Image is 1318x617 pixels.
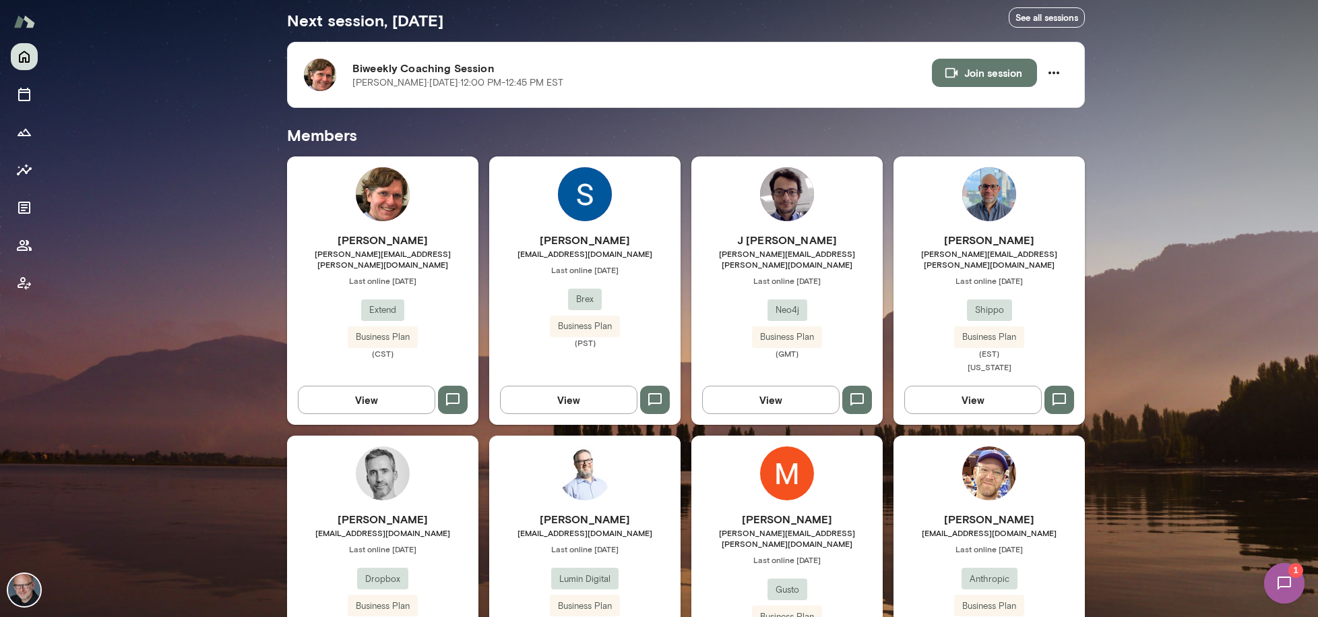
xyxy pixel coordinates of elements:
[893,543,1085,554] span: Last online [DATE]
[568,293,602,306] span: Brex
[962,167,1016,221] img: Neil Patel
[489,337,681,348] span: (PST)
[11,119,38,146] button: Growth Plan
[287,124,1085,146] h5: Members
[500,386,637,414] button: View
[968,362,1011,372] span: [US_STATE]
[962,572,1017,586] span: Anthropic
[287,232,478,248] h6: [PERSON_NAME]
[287,248,478,270] span: [PERSON_NAME][EMAIL_ADDRESS][PERSON_NAME][DOMAIN_NAME]
[11,232,38,259] button: Members
[489,543,681,554] span: Last online [DATE]
[893,248,1085,270] span: [PERSON_NAME][EMAIL_ADDRESS][PERSON_NAME][DOMAIN_NAME]
[348,599,418,613] span: Business Plan
[691,232,883,248] h6: J [PERSON_NAME]
[489,527,681,538] span: [EMAIL_ADDRESS][DOMAIN_NAME]
[298,386,435,414] button: View
[550,599,620,613] span: Business Plan
[489,511,681,527] h6: [PERSON_NAME]
[893,511,1085,527] h6: [PERSON_NAME]
[287,275,478,286] span: Last online [DATE]
[767,583,807,597] span: Gusto
[348,330,418,344] span: Business Plan
[752,330,822,344] span: Business Plan
[558,167,612,221] img: Sumit Mallick
[8,574,40,606] img: Nick Gould
[954,330,1024,344] span: Business Plan
[893,527,1085,538] span: [EMAIL_ADDRESS][DOMAIN_NAME]
[767,303,807,317] span: Neo4j
[489,232,681,248] h6: [PERSON_NAME]
[550,320,620,333] span: Business Plan
[11,194,38,221] button: Documents
[357,572,408,586] span: Dropbox
[893,232,1085,248] h6: [PERSON_NAME]
[893,348,1085,359] span: (EST)
[287,527,478,538] span: [EMAIL_ADDRESS][DOMAIN_NAME]
[551,572,619,586] span: Lumin Digital
[11,81,38,108] button: Sessions
[962,446,1016,500] img: Rob Hester
[287,348,478,359] span: (CST)
[691,348,883,359] span: (GMT)
[361,303,404,317] span: Extend
[356,167,410,221] img: Jonathan Sims
[489,248,681,259] span: [EMAIL_ADDRESS][DOMAIN_NAME]
[702,386,840,414] button: View
[954,599,1024,613] span: Business Plan
[287,511,478,527] h6: [PERSON_NAME]
[287,543,478,554] span: Last online [DATE]
[691,527,883,549] span: [PERSON_NAME][EMAIL_ADDRESS][PERSON_NAME][DOMAIN_NAME]
[893,275,1085,286] span: Last online [DATE]
[691,511,883,527] h6: [PERSON_NAME]
[967,303,1012,317] span: Shippo
[691,275,883,286] span: Last online [DATE]
[11,156,38,183] button: Insights
[760,167,814,221] img: J Barrasa
[558,446,612,500] img: Mike West
[932,59,1037,87] button: Join session
[904,386,1042,414] button: View
[11,43,38,70] button: Home
[352,76,563,90] p: [PERSON_NAME] · [DATE] · 12:00 PM-12:45 PM EST
[489,264,681,275] span: Last online [DATE]
[11,270,38,297] button: Client app
[356,446,410,500] img: George Baier IV
[760,446,814,500] img: Mike Hardy
[1009,7,1085,28] a: See all sessions
[691,554,883,565] span: Last online [DATE]
[352,60,932,76] h6: Biweekly Coaching Session
[13,9,35,34] img: Mento
[287,9,443,31] h5: Next session, [DATE]
[691,248,883,270] span: [PERSON_NAME][EMAIL_ADDRESS][PERSON_NAME][DOMAIN_NAME]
